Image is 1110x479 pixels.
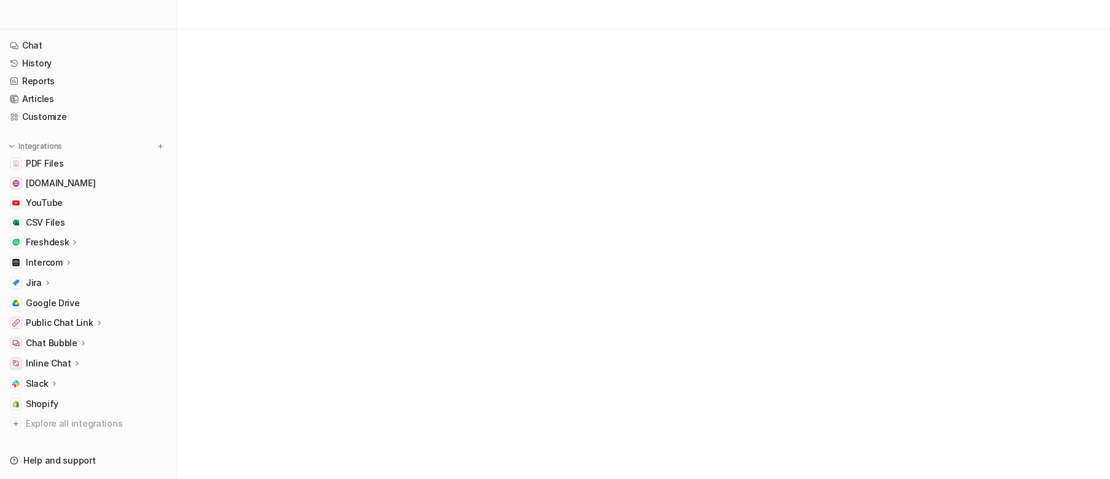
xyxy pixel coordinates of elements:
p: Intercom [26,256,63,269]
a: Customize [5,108,172,125]
img: CSV Files [12,219,20,226]
img: Intercom [12,259,20,266]
a: Google DriveGoogle Drive [5,295,172,312]
img: Jira [12,279,20,287]
img: Chat Bubble [12,339,20,347]
a: Chat [5,37,172,54]
p: Chat Bubble [26,337,77,349]
img: explore all integrations [10,418,22,430]
span: Explore all integrations [26,414,167,433]
img: Inline Chat [12,360,20,367]
a: PDF FilesPDF Files [5,155,172,172]
img: Google Drive [12,299,20,307]
a: ShopifyShopify [5,395,172,413]
a: YouTubeYouTube [5,194,172,212]
img: www.estarli.co.uk [12,180,20,187]
a: Articles [5,90,172,108]
p: Integrations [18,141,62,151]
span: Google Drive [26,297,80,309]
button: Integrations [5,140,66,152]
p: Slack [26,378,49,390]
a: Help and support [5,452,172,469]
img: expand menu [7,142,16,151]
a: www.estarli.co.uk[DOMAIN_NAME] [5,175,172,192]
a: Reports [5,73,172,90]
span: CSV Files [26,216,65,229]
img: Shopify [12,400,20,408]
img: Slack [12,380,20,387]
img: YouTube [12,199,20,207]
img: Freshdesk [12,239,20,246]
p: Freshdesk [26,236,69,248]
span: [DOMAIN_NAME] [26,177,95,189]
img: PDF Files [12,160,20,167]
p: Jira [26,277,42,289]
a: CSV FilesCSV Files [5,214,172,231]
span: Shopify [26,398,58,410]
a: History [5,55,172,72]
p: Public Chat Link [26,317,93,329]
a: Explore all integrations [5,415,172,432]
img: Public Chat Link [12,319,20,327]
span: PDF Files [26,157,63,170]
p: Inline Chat [26,357,71,370]
img: menu_add.svg [156,142,165,151]
span: YouTube [26,197,63,209]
